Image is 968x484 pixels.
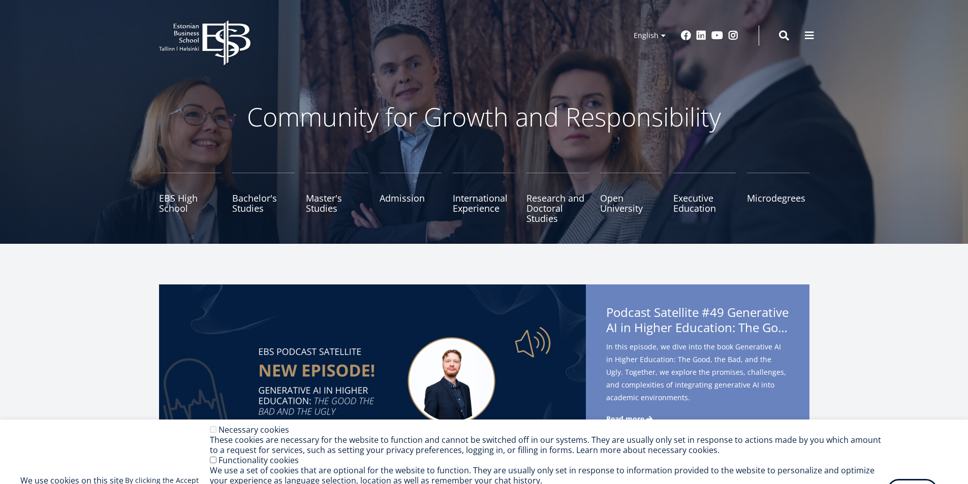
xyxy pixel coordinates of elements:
[232,173,295,223] a: Bachelor's Studies
[606,320,789,335] span: AI in Higher Education: The Good, the Bad, and the Ugly
[747,173,809,223] a: Microdegrees
[673,173,736,223] a: Executive Education
[681,30,691,41] a: Facebook
[606,305,789,338] span: Podcast Satellite #49 Generative
[210,435,887,455] div: These cookies are necessary for the website to function and cannot be switched off in our systems...
[218,424,289,435] label: Necessary cookies
[159,284,586,477] img: Satellite #49
[728,30,738,41] a: Instagram
[606,340,789,404] span: In this episode, we dive into the book Generative AI in Higher Education: The Good, the Bad, and ...
[606,414,644,424] span: Read more
[600,173,663,223] a: Open University
[526,173,589,223] a: Research and Doctoral Studies
[380,173,442,223] a: Admission
[606,414,654,424] a: Read more
[215,102,754,132] p: Community for Growth and Responsibility
[711,30,723,41] a: Youtube
[218,455,299,466] label: Functionality cookies
[696,30,706,41] a: Linkedin
[453,173,515,223] a: International Experience
[159,173,222,223] a: EBS High School
[306,173,368,223] a: Master's Studies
